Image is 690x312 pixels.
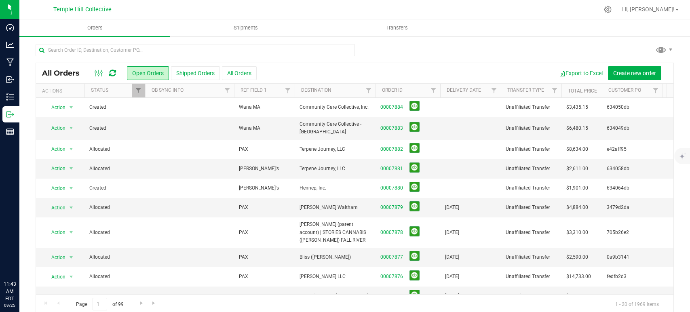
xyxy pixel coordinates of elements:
[6,128,14,136] inline-svg: Reports
[152,87,184,93] a: QB Sync Info
[132,84,145,97] a: Filter
[19,19,170,36] a: Orders
[222,66,257,80] button: All Orders
[66,252,76,263] span: select
[568,88,597,94] a: Total Price
[300,221,371,244] span: [PERSON_NAME] (parent account) | STORIES CANNABIS ([PERSON_NAME]) FALL RIVER
[300,253,371,261] span: Bliss ([PERSON_NAME])
[380,103,403,111] a: 00007884
[281,84,295,97] a: Filter
[554,66,608,80] button: Export to Excel
[66,163,76,174] span: select
[66,271,76,282] span: select
[6,76,14,84] inline-svg: Inbound
[375,24,419,32] span: Transfers
[380,124,403,132] a: 00007883
[506,145,557,153] span: Unaffiliated Transfer
[607,253,658,261] span: 0a9b3141
[4,280,16,302] p: 11:43 AM EDT
[24,246,34,256] iframe: Resource center unread badge
[506,165,557,173] span: Unaffiliated Transfer
[380,145,403,153] a: 00007882
[566,204,588,211] span: $4,884.00
[44,227,66,238] span: Action
[6,93,14,101] inline-svg: Inventory
[221,84,234,97] a: Filter
[380,253,403,261] a: 00007877
[445,253,459,261] span: [DATE]
[6,110,14,118] inline-svg: Outbound
[566,253,588,261] span: $2,590.00
[380,229,403,236] a: 00007878
[89,184,140,192] span: Created
[66,183,76,194] span: select
[66,143,76,155] span: select
[42,69,88,78] span: All Orders
[148,298,160,309] a: Go to the last page
[44,163,66,174] span: Action
[566,184,588,192] span: $1,901.00
[607,124,658,132] span: 634049db
[300,120,371,136] span: Community Care Collective - [GEOGRAPHIC_DATA]
[300,184,371,192] span: Hennep, Inc.
[66,291,76,302] span: select
[223,24,269,32] span: Shipments
[42,88,81,94] div: Actions
[507,87,544,93] a: Transfer Type
[44,202,66,213] span: Action
[566,165,588,173] span: $2,611.00
[622,6,675,13] span: Hi, [PERSON_NAME]!
[66,227,76,238] span: select
[607,292,658,300] span: fb766f60
[89,124,140,132] span: Created
[171,66,220,80] button: Shipped Orders
[445,204,459,211] span: [DATE]
[239,165,279,173] span: [PERSON_NAME]'s
[300,204,371,211] span: [PERSON_NAME] Waltham
[607,165,658,173] span: 634058db
[445,229,459,236] span: [DATE]
[300,145,371,153] span: Terpene Journey, LLC
[239,124,260,132] span: Wana MA
[566,124,588,132] span: $6,480.15
[6,41,14,49] inline-svg: Analytics
[487,84,501,97] a: Filter
[380,165,403,173] a: 00007881
[613,70,656,76] span: Create new order
[506,204,557,211] span: Unaffiliated Transfer
[380,292,403,300] a: 00007875
[4,302,16,308] p: 09/25
[239,292,248,300] span: PAX
[566,273,591,280] span: $14,733.00
[506,253,557,261] span: Unaffiliated Transfer
[608,66,661,80] button: Create new order
[427,84,440,97] a: Filter
[239,184,279,192] span: [PERSON_NAME]'s
[300,292,371,300] span: Berkshire Welco (DBA The Pass)
[8,247,32,272] iframe: Resource center
[170,19,321,36] a: Shipments
[607,229,658,236] span: 705b26e2
[89,229,140,236] span: Allocated
[44,143,66,155] span: Action
[44,183,66,194] span: Action
[66,202,76,213] span: select
[607,204,658,211] span: 3479d2da
[44,291,66,302] span: Action
[239,229,248,236] span: PAX
[300,165,371,173] span: Terpene Journey, LLC
[362,84,376,97] a: Filter
[506,273,557,280] span: Unaffiliated Transfer
[548,84,561,97] a: Filter
[239,273,248,280] span: PAX
[89,165,140,173] span: Allocated
[89,292,140,300] span: Allocated
[566,103,588,111] span: $3,435.15
[44,271,66,282] span: Action
[649,84,663,97] a: Filter
[603,6,613,13] div: Manage settings
[607,184,658,192] span: 634064db
[239,204,248,211] span: PAX
[321,19,472,36] a: Transfers
[91,87,108,93] a: Status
